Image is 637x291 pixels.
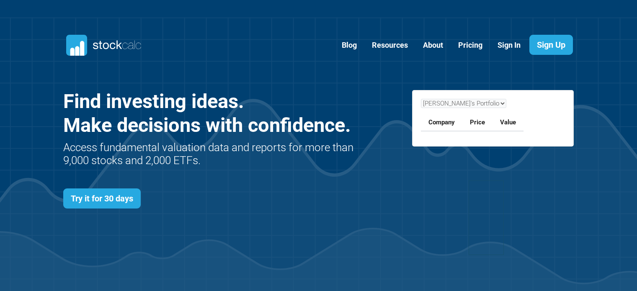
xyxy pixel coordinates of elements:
th: Value [493,114,524,131]
th: Price [462,114,493,131]
h2: Access fundamental valuation data and reports for more than 9,000 stocks and 2,000 ETFs. [63,141,356,167]
a: Try it for 30 days [63,188,141,209]
a: Resources [366,35,414,56]
h1: Find investing ideas. Make decisions with confidence. [63,90,356,137]
a: About [417,35,449,56]
a: Blog [335,35,363,56]
th: Company [421,114,462,131]
a: Sign In [491,35,527,56]
a: Pricing [452,35,489,56]
a: Sign Up [529,35,573,55]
